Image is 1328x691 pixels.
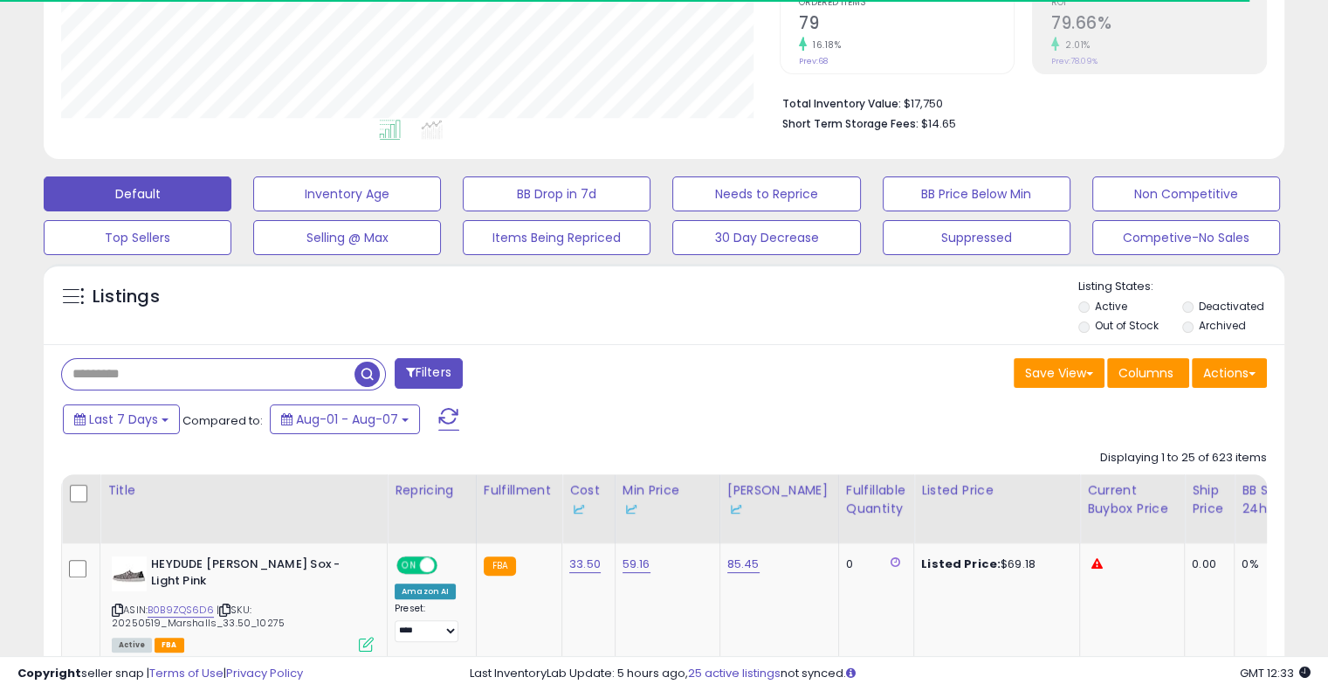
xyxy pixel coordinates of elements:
a: 25 active listings [688,665,781,681]
b: Short Term Storage Fees: [782,116,919,131]
b: HEYDUDE [PERSON_NAME] Sox - Light Pink [151,556,363,593]
div: Some or all of the values in this column are provided from Inventory Lab. [623,500,712,518]
div: $69.18 [921,556,1066,572]
img: InventoryLab Logo [727,501,745,518]
button: Top Sellers [44,220,231,255]
div: 0 [846,556,900,572]
div: Fulfillable Quantity [846,481,906,518]
b: Total Inventory Value: [782,96,901,111]
a: 33.50 [569,556,601,573]
div: seller snap | | [17,666,303,682]
a: Privacy Policy [226,665,303,681]
button: Suppressed [883,220,1070,255]
label: Deactivated [1198,299,1263,314]
small: Prev: 68 [799,56,828,66]
div: Listed Price [921,481,1072,500]
div: Some or all of the values in this column are provided from Inventory Lab. [569,500,608,518]
button: BB Drop in 7d [463,176,650,211]
b: Listed Price: [921,556,1001,572]
span: 2025-08-15 12:33 GMT [1240,665,1311,681]
div: ASIN: [112,556,374,650]
small: 16.18% [807,38,841,52]
p: Listing States: [1078,279,1284,295]
div: Current Buybox Price [1087,481,1177,518]
div: Amazon AI [395,584,456,599]
div: 0% [1242,556,1299,572]
div: Last InventoryLab Update: 5 hours ago, not synced. [470,666,1311,682]
div: Fulfillment [484,481,554,500]
span: | SKU: 20250519_Marshalls_33.50_10275 [112,603,285,629]
div: Displaying 1 to 25 of 623 items [1100,450,1267,466]
a: Terms of Use [149,665,224,681]
div: [PERSON_NAME] [727,481,831,518]
div: Repricing [395,481,469,500]
span: FBA [155,638,184,653]
h2: 79 [799,13,1014,37]
small: 2.01% [1059,38,1091,52]
small: FBA [484,556,516,576]
a: 59.16 [623,556,650,573]
button: Needs to Reprice [672,176,860,211]
button: Columns [1107,358,1189,388]
span: Compared to: [182,412,263,429]
a: B0B9ZQS6D6 [148,603,214,618]
span: Aug-01 - Aug-07 [296,411,398,428]
button: Aug-01 - Aug-07 [270,404,420,434]
img: InventoryLab Logo [623,501,640,518]
strong: Copyright [17,665,81,681]
span: Columns [1118,364,1173,382]
span: All listings currently available for purchase on Amazon [112,638,152,653]
button: Default [44,176,231,211]
label: Out of Stock [1095,318,1159,333]
div: Min Price [623,481,712,518]
h2: 79.66% [1051,13,1266,37]
span: ON [398,558,420,573]
li: $17,750 [782,92,1254,113]
button: Save View [1014,358,1104,388]
small: Prev: 78.09% [1051,56,1097,66]
label: Active [1095,299,1127,314]
button: Last 7 Days [63,404,180,434]
div: Ship Price [1192,481,1227,518]
button: Inventory Age [253,176,441,211]
button: Actions [1192,358,1267,388]
button: Filters [395,358,463,389]
button: 30 Day Decrease [672,220,860,255]
span: OFF [435,558,463,573]
img: 41H7MsApp0L._SL40_.jpg [112,556,147,591]
button: Non Competitive [1092,176,1280,211]
div: Title [107,481,380,500]
button: Competive-No Sales [1092,220,1280,255]
div: 0.00 [1192,556,1221,572]
div: Preset: [395,603,463,642]
label: Archived [1198,318,1245,333]
h5: Listings [93,285,160,309]
button: Selling @ Max [253,220,441,255]
a: 85.45 [727,556,760,573]
button: Items Being Repriced [463,220,650,255]
div: Some or all of the values in this column are provided from Inventory Lab. [727,500,831,518]
div: Cost [569,481,608,518]
img: InventoryLab Logo [569,501,587,518]
button: BB Price Below Min [883,176,1070,211]
span: $14.65 [921,115,956,132]
div: BB Share 24h. [1242,481,1305,518]
span: Last 7 Days [89,411,158,428]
